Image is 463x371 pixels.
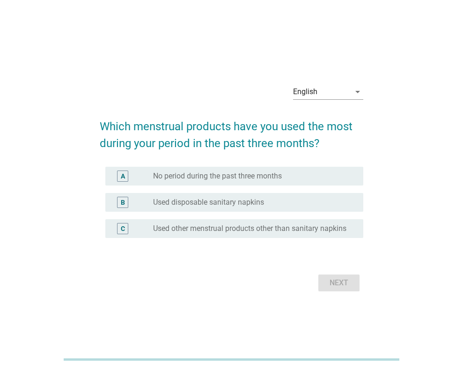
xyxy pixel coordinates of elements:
[153,171,282,181] label: No period during the past three months
[121,171,125,181] div: A
[352,86,363,97] i: arrow_drop_down
[100,109,363,152] h2: Which menstrual products have you used the most during your period in the past three months?
[121,198,125,208] div: B
[153,198,264,207] label: Used disposable sanitary napkins
[121,224,125,234] div: C
[153,224,346,233] label: Used other menstrual products other than sanitary napkins
[293,88,317,96] div: English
